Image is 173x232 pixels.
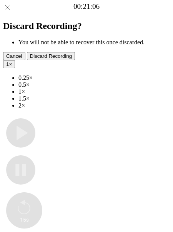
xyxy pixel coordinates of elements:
li: 2× [18,102,170,109]
li: You will not be able to recover this once discarded. [18,39,170,46]
li: 0.25× [18,74,170,81]
li: 1.5× [18,95,170,102]
a: 00:21:06 [73,2,100,11]
button: Cancel [3,52,25,60]
span: 1 [6,61,9,67]
button: 1× [3,60,15,68]
h2: Discard Recording? [3,21,170,31]
li: 0.5× [18,81,170,88]
li: 1× [18,88,170,95]
button: Discard Recording [27,52,75,60]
